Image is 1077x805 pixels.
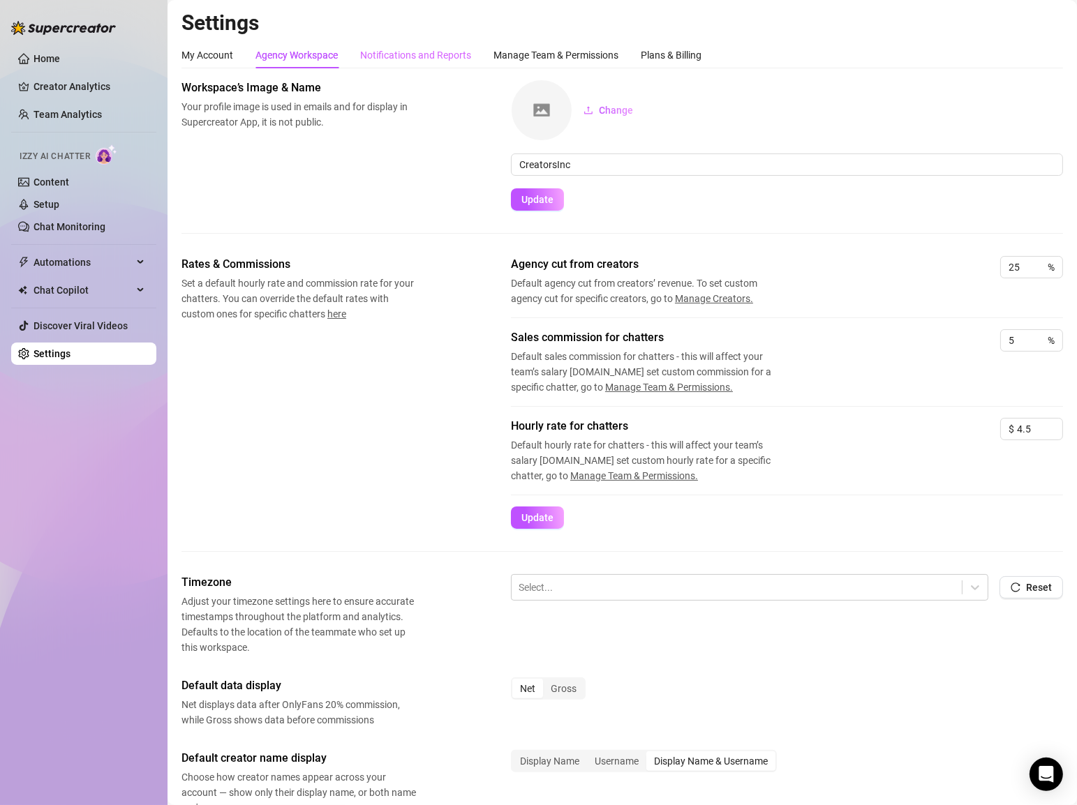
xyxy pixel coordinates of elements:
span: Default creator name display [181,750,416,767]
div: Net [512,679,543,698]
span: Agency cut from creators [511,256,790,273]
span: Manage Team & Permissions. [605,382,733,393]
button: Reset [1000,576,1063,599]
span: Update [521,194,554,205]
button: Update [511,188,564,211]
a: Discover Viral Videos [34,320,128,331]
span: Default agency cut from creators’ revenue. To set custom agency cut for specific creators, go to [511,276,790,306]
img: logo-BBDzfeDw.svg [11,21,116,35]
a: Home [34,53,60,64]
a: Creator Analytics [34,75,145,98]
span: Default sales commission for chatters - this will affect your team’s salary [DOMAIN_NAME] set cus... [511,349,790,395]
img: square-placeholder.png [512,80,572,140]
span: here [327,308,346,319]
span: Net displays data after OnlyFans 20% commission, while Gross shows data before commissions [181,697,416,728]
span: reload [1011,582,1020,592]
button: Update [511,506,564,529]
div: Agency Workspace [255,47,338,63]
span: Change [599,105,633,116]
span: Default hourly rate for chatters - this will affect your team’s salary [DOMAIN_NAME] set custom h... [511,437,790,483]
span: Workspace’s Image & Name [181,80,416,96]
span: Set a default hourly rate and commission rate for your chatters. You can override the default rat... [181,276,416,322]
span: Timezone [181,574,416,591]
input: Enter name [511,153,1063,176]
div: Display Name & Username [646,751,775,771]
div: My Account [181,47,233,63]
div: segmented control [511,750,777,772]
a: Settings [34,348,70,359]
span: Chat Copilot [34,279,133,301]
img: Chat Copilot [18,285,27,295]
span: Automations [34,251,133,273]
div: Display Name [512,751,587,771]
span: thunderbolt [18,257,29,268]
span: Sales commission for chatters [511,329,790,346]
span: Hourly rate for chatters [511,418,790,435]
img: AI Chatter [96,144,117,165]
div: Username [587,751,646,771]
div: segmented control [511,677,586,700]
div: Gross [543,679,584,698]
h2: Settings [181,10,1063,36]
span: Your profile image is used in emails and for display in Supercreator App, it is not public. [181,99,416,130]
span: Manage Creators. [675,293,753,304]
span: upload [584,105,593,115]
span: Reset [1026,582,1052,593]
span: Adjust your timezone settings here to ensure accurate timestamps throughout the platform and anal... [181,594,416,655]
span: Manage Team & Permissions. [570,470,698,481]
span: Update [521,512,554,523]
a: Chat Monitoring [34,221,105,232]
a: Team Analytics [34,109,102,120]
div: Notifications and Reports [360,47,471,63]
a: Content [34,176,69,188]
div: Manage Team & Permissions [493,47,618,63]
div: Plans & Billing [641,47,701,63]
button: Change [572,99,644,121]
span: Izzy AI Chatter [20,150,90,163]
span: Rates & Commissions [181,256,416,273]
div: Open Intercom Messenger [1030,758,1063,791]
a: Setup [34,199,59,210]
span: Default data display [181,677,416,694]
